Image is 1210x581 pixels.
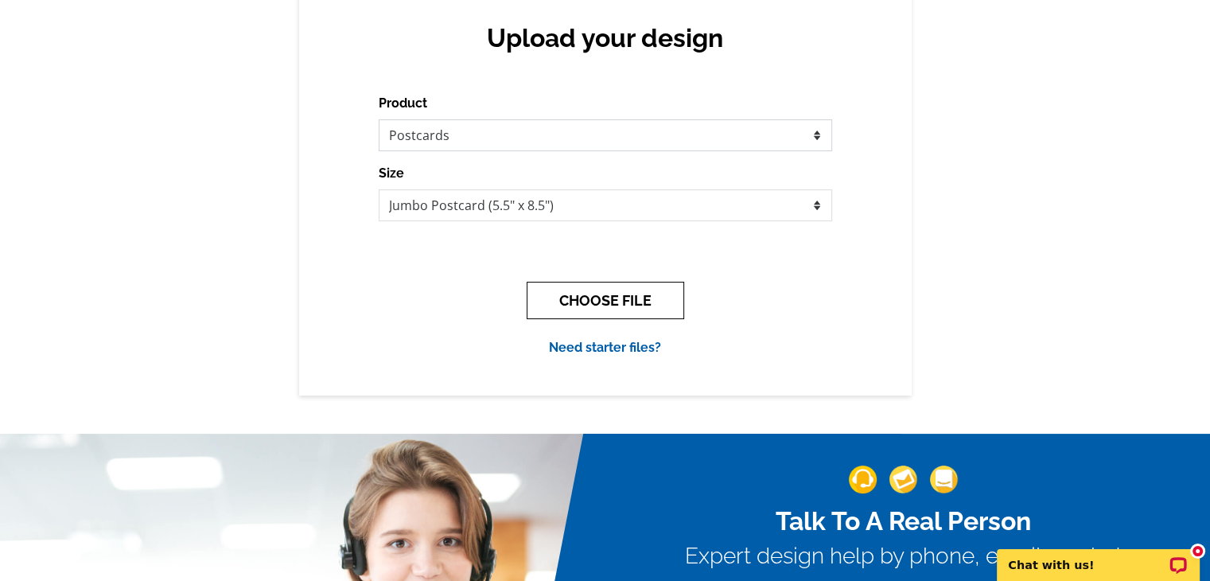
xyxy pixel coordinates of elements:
img: support-img-1.png [849,466,877,493]
h3: Expert design help by phone, email, or chat [685,543,1122,570]
img: support-img-2.png [889,466,917,493]
button: CHOOSE FILE [527,282,684,319]
iframe: LiveChat chat widget [986,531,1210,581]
h2: Talk To A Real Person [685,506,1122,536]
a: Need starter files? [549,340,661,355]
img: support-img-3_1.png [930,466,958,493]
label: Product [379,94,427,113]
h2: Upload your design [395,23,816,53]
label: Size [379,164,404,183]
